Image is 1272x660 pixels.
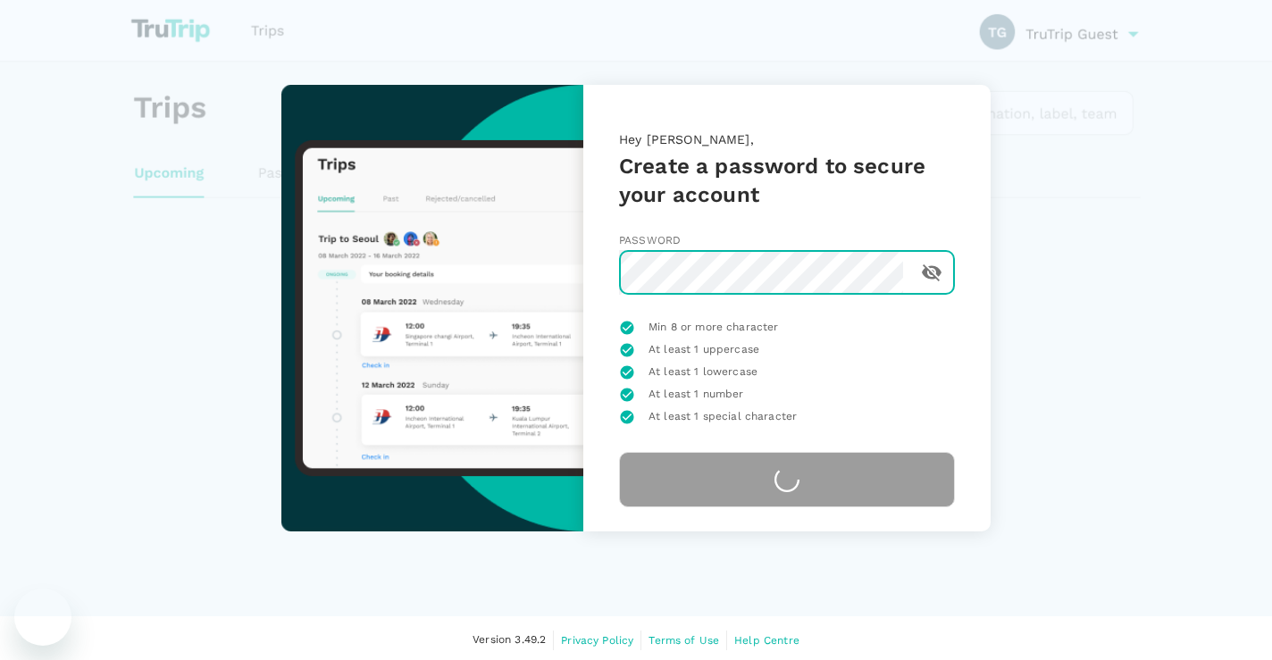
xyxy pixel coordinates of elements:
[649,341,759,359] span: At least 1 uppercase
[649,386,744,404] span: At least 1 number
[561,631,633,650] a: Privacy Policy
[734,634,799,647] span: Help Centre
[734,631,799,650] a: Help Centre
[281,85,583,531] img: trutrip-set-password
[649,634,719,647] span: Terms of Use
[619,234,681,246] span: Password
[910,251,953,294] button: toggle password visibility
[649,363,757,381] span: At least 1 lowercase
[619,130,955,152] p: Hey [PERSON_NAME],
[649,631,719,650] a: Terms of Use
[473,631,546,649] span: Version 3.49.2
[649,319,778,337] span: Min 8 or more character
[561,634,633,647] span: Privacy Policy
[14,589,71,646] iframe: Button to launch messaging window
[619,152,955,209] h5: Create a password to secure your account
[649,408,797,426] span: At least 1 special character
